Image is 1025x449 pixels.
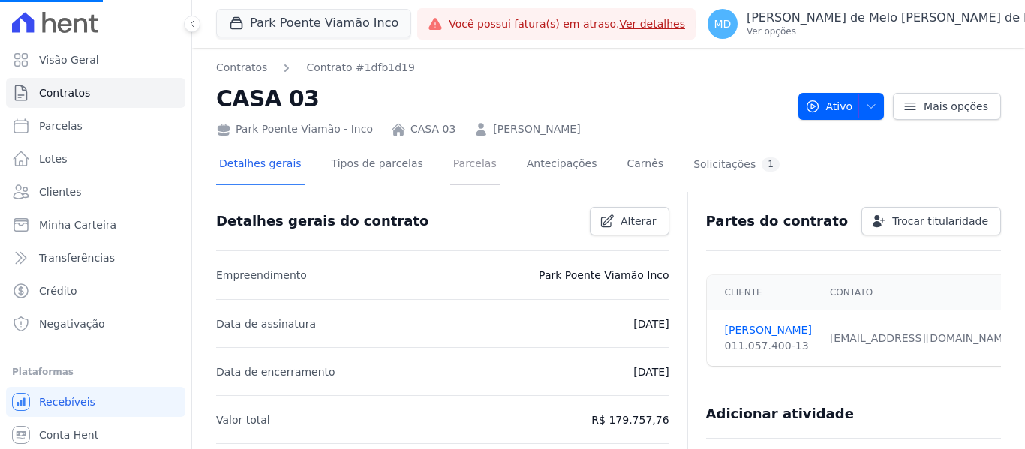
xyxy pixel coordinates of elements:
[892,214,988,229] span: Trocar titularidade
[39,217,116,232] span: Minha Carteira
[39,52,99,67] span: Visão Geral
[39,427,98,442] span: Conta Hent
[633,315,669,333] p: [DATE]
[621,214,657,229] span: Alterar
[216,145,305,185] a: Detalhes gerais
[893,93,1001,120] a: Mais opções
[690,145,783,185] a: Solicitações1
[216,121,373,137] div: Park Poente Viamão - Inco
[306,60,415,76] a: Contrato #1dfb1d19
[39,250,115,265] span: Transferências
[216,315,316,333] p: Data de assinatura
[6,177,185,207] a: Clientes
[6,78,185,108] a: Contratos
[725,322,812,338] a: [PERSON_NAME]
[410,121,455,137] a: CASA 03
[6,309,185,339] a: Negativação
[216,363,335,381] p: Data de encerramento
[805,93,853,120] span: Ativo
[924,99,988,114] span: Mais opções
[633,363,669,381] p: [DATE]
[216,60,267,76] a: Contratos
[39,184,81,199] span: Clientes
[707,275,821,310] th: Cliente
[329,145,426,185] a: Tipos de parcelas
[39,151,68,166] span: Lotes
[39,394,95,409] span: Recebíveis
[39,283,77,298] span: Crédito
[6,243,185,273] a: Transferências
[216,266,307,284] p: Empreendimento
[714,19,732,29] span: MD
[39,118,83,133] span: Parcelas
[6,210,185,240] a: Minha Carteira
[539,266,669,284] p: Park Poente Viamão Inco
[706,212,849,230] h3: Partes do contrato
[12,363,179,381] div: Plataformas
[39,316,105,331] span: Negativação
[619,18,685,30] a: Ver detalhes
[493,121,580,137] a: [PERSON_NAME]
[6,276,185,306] a: Crédito
[39,85,90,100] span: Contratos
[216,212,428,230] h3: Detalhes gerais do contrato
[524,145,600,185] a: Antecipações
[6,111,185,141] a: Parcelas
[706,405,854,423] h3: Adicionar atividade
[861,207,1001,235] a: Trocar titularidade
[216,82,786,115] h2: CASA 03
[216,60,786,76] nav: Breadcrumb
[762,157,780,172] div: 1
[216,9,411,37] button: Park Poente Viamão Inco
[798,93,885,120] button: Ativo
[725,338,812,354] div: 011.057.400-13
[590,207,669,235] a: Alterar
[6,387,185,417] a: Recebíveis
[591,411,669,429] p: R$ 179.757,76
[216,411,270,429] p: Valor total
[6,45,185,75] a: Visão Geral
[449,16,685,32] span: Você possui fatura(s) em atraso.
[830,331,1014,346] div: [EMAIL_ADDRESS][DOMAIN_NAME]
[821,275,1023,310] th: Contato
[624,145,666,185] a: Carnês
[693,157,780,172] div: Solicitações
[216,60,415,76] nav: Breadcrumb
[6,144,185,174] a: Lotes
[450,145,500,185] a: Parcelas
